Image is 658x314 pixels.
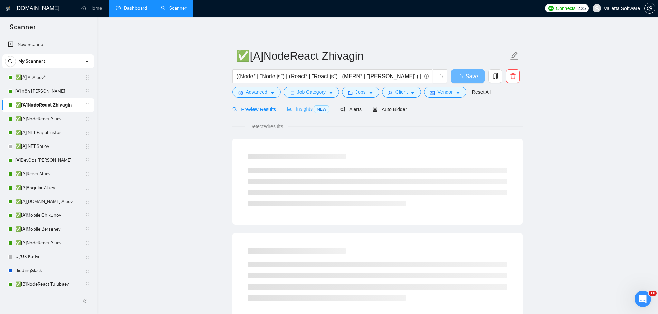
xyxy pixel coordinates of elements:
button: settingAdvancedcaret-down [232,87,281,98]
span: 425 [578,4,586,12]
a: ✅[A]React Aluev [15,167,81,181]
span: caret-down [369,90,373,95]
span: Detected results [245,123,288,130]
button: delete [506,69,520,83]
span: holder [85,226,90,232]
a: dashboardDashboard [116,5,147,11]
span: Scanner [4,22,41,37]
span: My Scanners [18,54,46,68]
span: holder [85,171,90,177]
span: holder [85,130,90,135]
span: caret-down [270,90,275,95]
button: barsJob Categorycaret-down [284,87,339,98]
span: caret-down [410,90,415,95]
a: homeHome [81,5,102,11]
span: user [594,6,599,11]
span: holder [85,199,90,204]
a: ✅[A]NodeReact Aluev [15,236,81,250]
span: holder [85,102,90,108]
span: Vendor [437,88,452,96]
span: holder [85,254,90,260]
span: holder [85,240,90,246]
a: searchScanner [161,5,187,11]
span: holder [85,213,90,218]
span: holder [85,158,90,163]
button: userClientcaret-down [382,87,421,98]
span: notification [340,107,345,112]
span: NEW [314,105,329,113]
span: loading [437,74,443,81]
span: robot [373,107,378,112]
span: info-circle [424,74,429,79]
span: Insights [287,106,329,112]
span: area-chart [287,107,292,111]
span: setting [645,6,655,11]
a: UI/UX Kadyr [15,250,81,264]
span: search [232,107,237,112]
span: holder [85,75,90,80]
a: New Scanner [8,38,88,52]
span: delete [506,73,519,79]
span: caret-down [328,90,333,95]
span: Job Category [297,88,326,96]
a: ✅[A]NodeReact Zhivagin [15,98,81,112]
span: caret-down [456,90,460,95]
span: loading [457,74,466,80]
span: bars [289,90,294,95]
button: setting [644,3,655,14]
span: Alerts [340,107,362,112]
span: Client [395,88,408,96]
span: Preview Results [232,107,276,112]
span: Connects: [556,4,576,12]
span: user [388,90,393,95]
span: Auto Bidder [373,107,407,112]
a: BiddingSlack [15,264,81,277]
a: ✅[A]Mobile Chikunov [15,209,81,222]
a: ✅[A].NET Papahristos [15,126,81,140]
span: holder [85,116,90,122]
a: ✅[A]NodeReact Aluev [15,112,81,126]
input: Search Freelance Jobs... [237,72,421,81]
input: Scanner name... [236,47,508,64]
button: copy [488,69,502,83]
span: idcard [430,90,435,95]
span: Jobs [355,88,366,96]
li: New Scanner [2,38,94,52]
span: holder [85,89,90,94]
a: ✅[A] AI Aluev* [15,71,81,84]
a: Reset All [472,88,491,96]
a: ✅[A]Mobile Bersenev [15,222,81,236]
span: double-left [82,298,89,305]
span: folder [348,90,353,95]
button: Save [451,69,485,83]
span: holder [85,185,90,191]
img: upwork-logo.png [548,6,554,11]
span: Advanced [246,88,267,96]
button: folderJobscaret-down [342,87,379,98]
span: holder [85,282,90,287]
a: [A]DevOps [PERSON_NAME] [15,153,81,167]
span: edit [510,51,519,60]
a: ✅[B]NodeReact Tulubaev [15,277,81,291]
a: ✅[A]Angular Aluev [15,181,81,195]
iframe: Intercom live chat [635,291,651,307]
span: holder [85,144,90,149]
span: search [5,59,16,64]
span: Save [466,72,478,81]
span: setting [238,90,243,95]
span: copy [489,73,502,79]
button: search [5,56,16,67]
span: holder [85,268,90,273]
button: idcardVendorcaret-down [424,87,466,98]
a: ✅[A][DOMAIN_NAME] Aluev [15,195,81,209]
a: [A] n8n [PERSON_NAME] [15,84,81,98]
span: 10 [649,291,657,296]
a: ✅[A].NET Shilov [15,140,81,153]
a: setting [644,6,655,11]
img: logo [6,3,11,14]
